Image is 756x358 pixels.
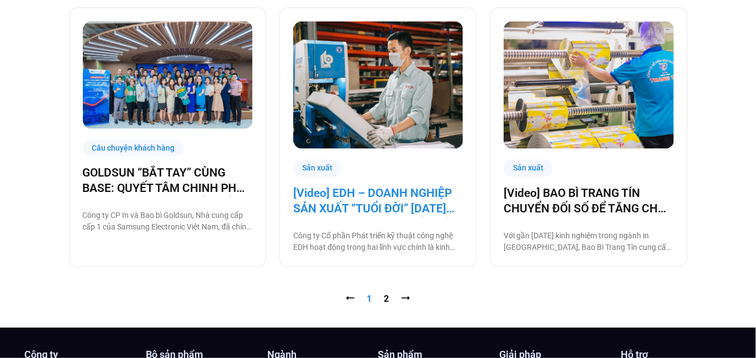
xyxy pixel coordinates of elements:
[504,185,673,216] a: [Video] BAO BÌ TRANG TÍN CHUYỂN ĐỐI SỐ ĐỂ TĂNG CHẤT LƯỢNG, GIẢM CHI PHÍ
[83,210,252,233] p: Công ty CP In và Bao bì Goldsun, Nhà cung cấp cấp 1 của Samsung Electronic Việt Nam, đã chính thứ...
[504,159,553,177] div: Sản xuất
[384,293,389,304] a: 2
[346,293,355,304] span: ⭠
[83,21,253,129] img: Số hóa các quy trình làm việc cùng Base.vn là một bước trung gian cực kỳ quan trọng để Goldsun xâ...
[69,292,688,306] nav: Pagination
[83,165,252,196] a: GOLDSUN “BẮT TAY” CÙNG BASE: QUYẾT TÂM CHINH PHỤC CHẶNG ĐƯỜNG CHUYỂN ĐỔI SỐ TOÀN DIỆN
[83,140,184,157] div: Câu chuyện khách hàng
[401,293,410,304] a: ⭢
[293,185,463,216] a: [Video] EDH – DOANH NGHIỆP SẢN XUẤT “TUỔI ĐỜI” [DATE] VÀ CÂU CHUYỆN CHUYỂN ĐỔI SỐ CÙNG [DOMAIN_NAME]
[293,159,342,177] div: Sản xuất
[367,293,372,304] span: 1
[504,230,673,253] p: Với gần [DATE] kinh nghiệm trong ngành in [GEOGRAPHIC_DATA], Bao Bì Trang Tín cung cấp tất cả các...
[83,21,252,129] a: Số hóa các quy trình làm việc cùng Base.vn là một bước trung gian cực kỳ quan trọng để Goldsun xâ...
[293,21,463,148] img: Doanh-nghiep-san-xua-edh-chuyen-doi-so-cung-base
[293,230,463,253] p: Công ty Cổ phần Phát triển kỹ thuật công nghệ EDH hoạt động trong hai lĩnh vực chính là kinh doan...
